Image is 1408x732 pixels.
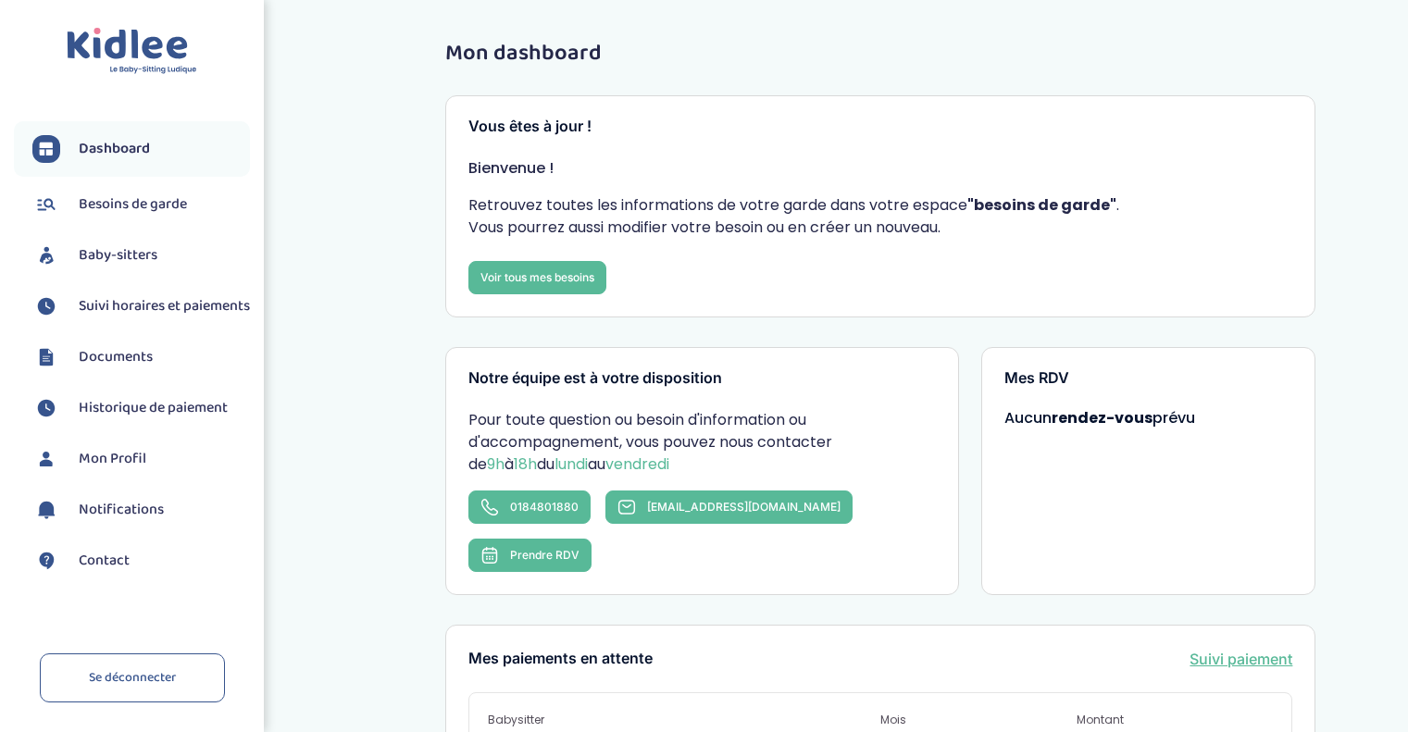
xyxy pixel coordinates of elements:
[32,343,250,371] a: Documents
[32,343,60,371] img: documents.svg
[32,135,250,163] a: Dashboard
[468,651,653,667] h3: Mes paiements en attente
[468,370,935,387] h3: Notre équipe est à votre disposition
[79,550,130,572] span: Contact
[1004,407,1195,428] span: Aucun prévu
[40,653,225,702] a: Se déconnecter
[1052,407,1153,428] strong: rendez-vous
[468,118,1292,135] h3: Vous êtes à jour !
[605,453,669,475] span: vendredi
[32,135,60,163] img: dashboard.svg
[32,394,60,422] img: suivihoraire.svg
[32,394,250,422] a: Historique de paiement
[79,448,146,470] span: Mon Profil
[32,191,250,218] a: Besoins de garde
[605,490,853,524] a: [EMAIL_ADDRESS][DOMAIN_NAME]
[1077,712,1273,728] span: Montant
[468,539,592,572] button: Prendre RDV
[32,496,250,524] a: Notifications
[647,500,841,514] span: [EMAIL_ADDRESS][DOMAIN_NAME]
[79,138,150,160] span: Dashboard
[32,445,60,473] img: profil.svg
[67,28,197,75] img: logo.svg
[445,42,1315,66] h1: Mon dashboard
[468,157,1292,180] p: Bienvenue !
[79,244,157,267] span: Baby-sitters
[488,712,880,728] span: Babysitter
[468,261,606,294] a: Voir tous mes besoins
[32,292,250,320] a: Suivi horaires et paiements
[32,547,250,575] a: Contact
[32,547,60,575] img: contact.svg
[1190,648,1292,670] a: Suivi paiement
[32,242,60,269] img: babysitters.svg
[967,194,1116,216] strong: "besoins de garde"
[554,453,588,475] span: lundi
[880,712,1077,728] span: Mois
[468,194,1292,239] p: Retrouvez toutes les informations de votre garde dans votre espace . Vous pourrez aussi modifier ...
[32,292,60,320] img: suivihoraire.svg
[32,191,60,218] img: besoin.svg
[32,242,250,269] a: Baby-sitters
[79,499,164,521] span: Notifications
[32,496,60,524] img: notification.svg
[487,453,505,475] span: 9h
[79,346,153,368] span: Documents
[79,295,250,317] span: Suivi horaires et paiements
[510,548,579,562] span: Prendre RDV
[1004,370,1293,387] h3: Mes RDV
[79,397,228,419] span: Historique de paiement
[510,500,579,514] span: 0184801880
[79,193,187,216] span: Besoins de garde
[32,445,250,473] a: Mon Profil
[468,409,935,476] p: Pour toute question ou besoin d'information ou d'accompagnement, vous pouvez nous contacter de à ...
[468,490,591,524] a: 0184801880
[514,453,537,475] span: 18h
